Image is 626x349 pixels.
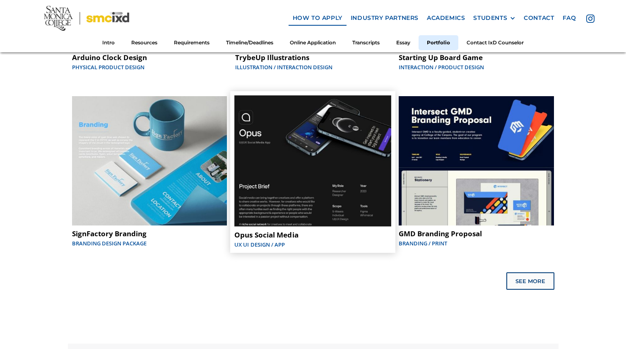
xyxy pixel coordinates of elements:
[419,35,458,50] a: Portfolio
[520,10,558,26] a: contact
[458,35,532,50] a: Contact IxD Counselor
[282,35,344,50] a: Online Application
[72,230,227,238] div: SignFactory Branding
[123,35,166,50] a: Resources
[231,91,396,253] a: Opus Social MediaUX UI Design / App
[72,63,227,71] div: Physical Product Design
[559,10,580,26] a: faq
[399,63,554,71] div: Interaction / Product Design
[44,5,129,30] img: Santa Monica College - SMC IxD logo
[344,35,388,50] a: Transcripts
[399,53,554,62] div: Starting Up Board Game
[473,15,507,22] div: STUDENTS
[235,240,392,248] div: UX UI Design / App
[235,230,392,239] div: Opus Social Media
[473,15,515,22] div: STUDENTS
[506,272,554,290] a: Next Page
[72,53,227,62] div: Arduino Clock Design
[423,10,469,26] a: Academics
[515,278,545,285] div: See More
[586,14,595,22] img: icon - instagram
[395,92,558,252] a: GMD Branding ProposalBranding / Print
[399,239,554,247] div: Branding / Print
[68,92,231,252] a: SignFactory BrandingBranding Design Package
[235,53,390,62] div: TrybeUp Illustrations
[347,10,423,26] a: industry partners
[68,272,559,290] div: List
[399,230,554,238] div: GMD Branding Proposal
[388,35,419,50] a: Essay
[218,35,282,50] a: Timeline/Deadlines
[72,239,227,247] div: Branding Design Package
[166,35,218,50] a: Requirements
[94,35,123,50] a: Intro
[235,63,390,71] div: Illustration / Interaction Design
[289,10,347,26] a: how to apply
